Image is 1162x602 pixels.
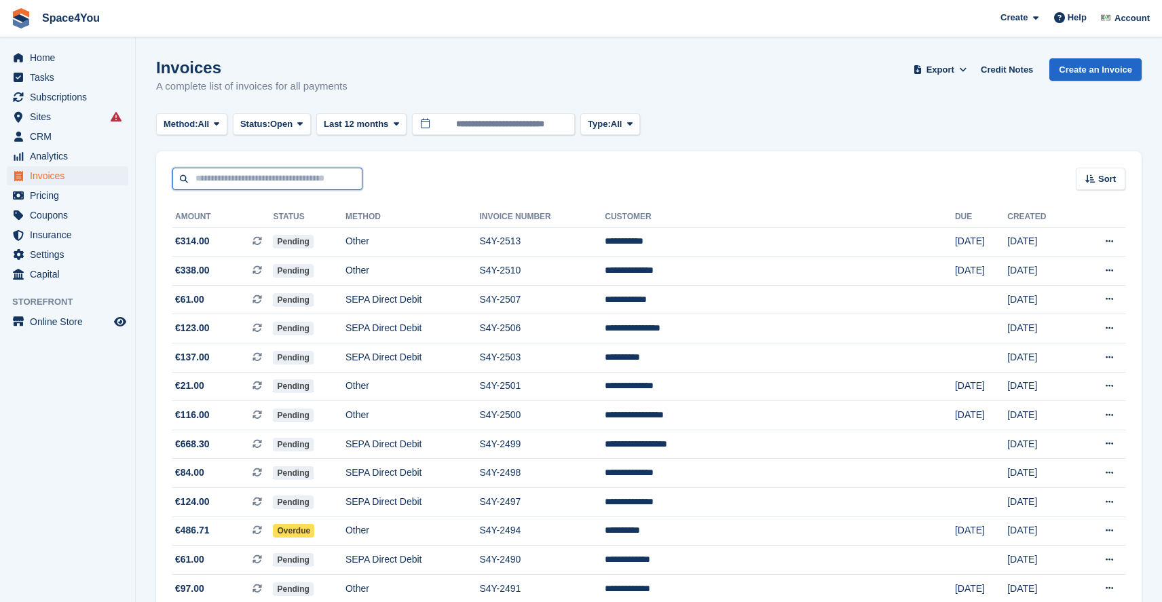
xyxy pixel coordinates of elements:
[345,488,480,517] td: SEPA Direct Debit
[273,495,313,509] span: Pending
[1068,11,1087,24] span: Help
[479,285,605,314] td: S4Y-2507
[479,227,605,257] td: S4Y-2513
[7,245,128,264] a: menu
[345,372,480,401] td: Other
[30,68,111,87] span: Tasks
[273,438,313,451] span: Pending
[164,117,198,131] span: Method:
[273,322,313,335] span: Pending
[479,430,605,459] td: S4Y-2499
[345,430,480,459] td: SEPA Direct Debit
[30,312,111,331] span: Online Store
[345,257,480,286] td: Other
[270,117,293,131] span: Open
[479,257,605,286] td: S4Y-2510
[955,227,1007,257] td: [DATE]
[156,79,348,94] p: A complete list of invoices for all payments
[111,111,121,122] i: Smart entry sync failures have occurred
[11,8,31,29] img: stora-icon-8386f47178a22dfd0bd8f6a31ec36ba5ce8667c1dd55bd0f319d3a0aa187defe.svg
[1007,459,1075,488] td: [DATE]
[273,409,313,422] span: Pending
[175,321,210,335] span: €123.00
[588,117,611,131] span: Type:
[605,206,955,228] th: Customer
[910,58,970,81] button: Export
[479,343,605,373] td: S4Y-2503
[273,466,313,480] span: Pending
[1007,516,1075,546] td: [DATE]
[345,206,480,228] th: Method
[273,293,313,307] span: Pending
[1007,430,1075,459] td: [DATE]
[273,379,313,393] span: Pending
[345,343,480,373] td: SEPA Direct Debit
[7,206,128,225] a: menu
[30,206,111,225] span: Coupons
[611,117,622,131] span: All
[7,68,128,87] a: menu
[345,285,480,314] td: SEPA Direct Debit
[1007,343,1075,373] td: [DATE]
[156,113,227,136] button: Method: All
[273,582,313,596] span: Pending
[30,127,111,146] span: CRM
[316,113,407,136] button: Last 12 months
[345,459,480,488] td: SEPA Direct Debit
[7,147,128,166] a: menu
[198,117,210,131] span: All
[1007,488,1075,517] td: [DATE]
[479,372,605,401] td: S4Y-2501
[1007,546,1075,575] td: [DATE]
[955,257,1007,286] td: [DATE]
[1007,401,1075,430] td: [DATE]
[37,7,105,29] a: Space4You
[273,206,345,228] th: Status
[955,206,1007,228] th: Due
[175,263,210,278] span: €338.00
[273,264,313,278] span: Pending
[30,186,111,205] span: Pricing
[926,63,954,77] span: Export
[12,295,135,309] span: Storefront
[1049,58,1142,81] a: Create an Invoice
[324,117,388,131] span: Last 12 months
[955,401,1007,430] td: [DATE]
[479,206,605,228] th: Invoice Number
[479,516,605,546] td: S4Y-2494
[1000,11,1028,24] span: Create
[1098,172,1116,186] span: Sort
[7,312,128,331] a: menu
[30,166,111,185] span: Invoices
[175,234,210,248] span: €314.00
[240,117,270,131] span: Status:
[30,265,111,284] span: Capital
[172,206,273,228] th: Amount
[175,293,204,307] span: €61.00
[479,314,605,343] td: S4Y-2506
[345,314,480,343] td: SEPA Direct Debit
[175,466,204,480] span: €84.00
[7,225,128,244] a: menu
[7,186,128,205] a: menu
[345,227,480,257] td: Other
[175,350,210,364] span: €137.00
[955,372,1007,401] td: [DATE]
[30,88,111,107] span: Subscriptions
[7,127,128,146] a: menu
[30,225,111,244] span: Insurance
[1099,11,1112,24] img: Finn-Kristof Kausch
[1007,372,1075,401] td: [DATE]
[1007,285,1075,314] td: [DATE]
[955,516,1007,546] td: [DATE]
[175,379,204,393] span: €21.00
[479,488,605,517] td: S4Y-2497
[30,245,111,264] span: Settings
[479,546,605,575] td: S4Y-2490
[345,546,480,575] td: SEPA Direct Debit
[175,437,210,451] span: €668.30
[156,58,348,77] h1: Invoices
[30,147,111,166] span: Analytics
[7,48,128,67] a: menu
[7,107,128,126] a: menu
